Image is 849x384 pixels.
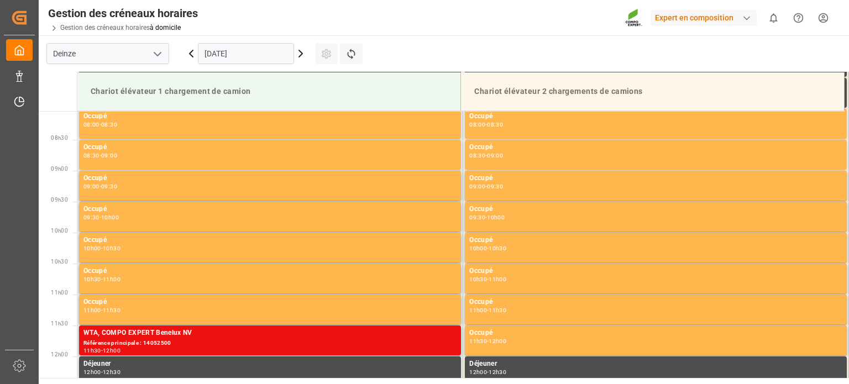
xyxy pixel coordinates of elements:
font: - [487,245,489,252]
a: à domicile [150,24,181,31]
font: WTA, COMPO EXPERT Benelux NV [83,329,192,336]
font: - [101,347,103,354]
font: - [99,121,101,128]
font: Occupé [83,143,107,151]
font: Déjeuner [83,360,111,367]
font: 09:00 [83,183,99,190]
font: 11h00 [83,307,101,314]
font: Occupé [83,174,107,182]
font: - [485,183,487,190]
font: 10h30 [83,276,101,283]
font: 08:00 [83,121,99,128]
font: - [101,276,103,283]
font: - [101,307,103,314]
button: ouvrir le menu [149,45,165,62]
input: Tapez pour rechercher/sélectionner [46,43,169,64]
font: 09h00 [51,166,68,172]
font: 11h00 [103,276,120,283]
font: Chariot élévateur 2 chargements de camions [474,87,643,96]
button: Expert en composition [651,7,761,28]
font: 08:30 [487,121,503,128]
img: Screenshot%202023-09-29%20at%2010.02.21.png_1712312052.png [625,8,643,28]
font: 10h00 [487,214,505,221]
font: 11h00 [489,276,506,283]
font: 12h00 [103,347,120,354]
font: 10h00 [469,245,487,252]
font: 09:30 [469,214,485,221]
font: 09:30 [101,183,117,190]
font: - [99,152,101,159]
input: JJ.MM.AAAA [198,43,294,64]
font: 11h00 [469,307,487,314]
font: 12h30 [103,369,120,376]
button: afficher 0 nouvelles notifications [761,6,786,30]
font: Occupé [469,267,492,275]
font: Gestion des créneaux horaires [48,7,198,20]
font: 10h30 [51,259,68,265]
font: 12h00 [469,369,487,376]
font: 09:00 [487,152,503,159]
font: 10h00 [51,228,68,234]
font: Occupé [469,143,492,151]
font: Occupé [469,298,492,306]
font: Occupé [469,174,492,182]
font: - [487,276,489,283]
font: - [99,183,101,190]
font: 09:00 [101,152,117,159]
font: - [101,369,103,376]
font: Référence principale : 14052500 [83,340,171,346]
font: Occupé [83,236,107,244]
font: 10h00 [101,214,119,221]
font: 12h30 [489,369,506,376]
font: 12h00 [83,369,101,376]
font: 08:00 [469,121,485,128]
font: 11h30 [103,307,120,314]
button: Centre d'aide [786,6,811,30]
font: 11h30 [489,307,506,314]
font: 11h30 [469,338,487,345]
font: 08h30 [51,135,68,141]
font: - [101,245,103,252]
font: 11h30 [83,347,101,354]
font: - [485,152,487,159]
font: - [487,307,489,314]
font: Déjeuner [469,360,497,367]
font: 08:30 [83,152,99,159]
font: Occupé [469,205,492,213]
font: Occupé [83,298,107,306]
font: - [487,338,489,345]
font: Occupé [83,112,107,120]
font: 08:30 [469,152,485,159]
font: Occupé [469,329,492,336]
font: Occupé [469,112,492,120]
font: 09h30 [51,197,68,203]
font: 12h00 [489,338,506,345]
font: 11h00 [51,290,68,296]
font: 10h30 [469,276,487,283]
font: 11h30 [51,320,68,327]
font: - [485,121,487,128]
font: Occupé [83,267,107,275]
font: - [485,214,487,221]
font: 10h30 [489,245,506,252]
font: 09:30 [487,183,503,190]
font: 10h30 [103,245,120,252]
font: 10h00 [83,245,101,252]
font: 09:30 [83,214,99,221]
font: Expert en composition [655,13,733,22]
font: 08:30 [101,121,117,128]
font: - [99,214,101,221]
font: 09:00 [469,183,485,190]
font: Chariot élévateur 1 chargement de camion [91,87,251,96]
font: Occupé [469,236,492,244]
font: - [487,369,489,376]
font: 12h00 [51,351,68,357]
font: Occupé [83,205,107,213]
